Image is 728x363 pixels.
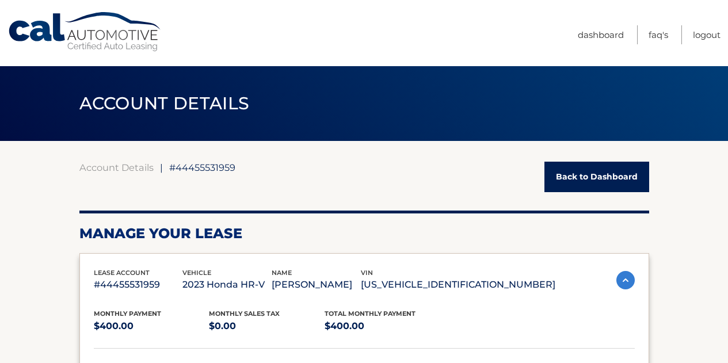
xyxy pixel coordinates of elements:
a: Back to Dashboard [544,162,649,192]
p: $0.00 [209,318,325,334]
span: vin [361,269,373,277]
p: [US_VEHICLE_IDENTIFICATION_NUMBER] [361,277,555,293]
p: [PERSON_NAME] [272,277,361,293]
span: Monthly Payment [94,309,161,318]
img: accordion-active.svg [616,271,635,289]
p: #44455531959 [94,277,183,293]
h2: Manage Your Lease [79,225,649,242]
span: ACCOUNT DETAILS [79,93,250,114]
p: 2023 Honda HR-V [182,277,272,293]
p: $400.00 [94,318,209,334]
a: Logout [693,25,721,44]
a: Cal Automotive [7,12,163,52]
a: FAQ's [649,25,668,44]
a: Account Details [79,162,154,173]
span: Total Monthly Payment [325,309,416,318]
a: Dashboard [578,25,624,44]
span: | [160,162,163,173]
span: name [272,269,292,277]
span: lease account [94,269,150,277]
p: $400.00 [325,318,440,334]
span: #44455531959 [169,162,235,173]
span: Monthly sales Tax [209,309,280,318]
span: vehicle [182,269,211,277]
